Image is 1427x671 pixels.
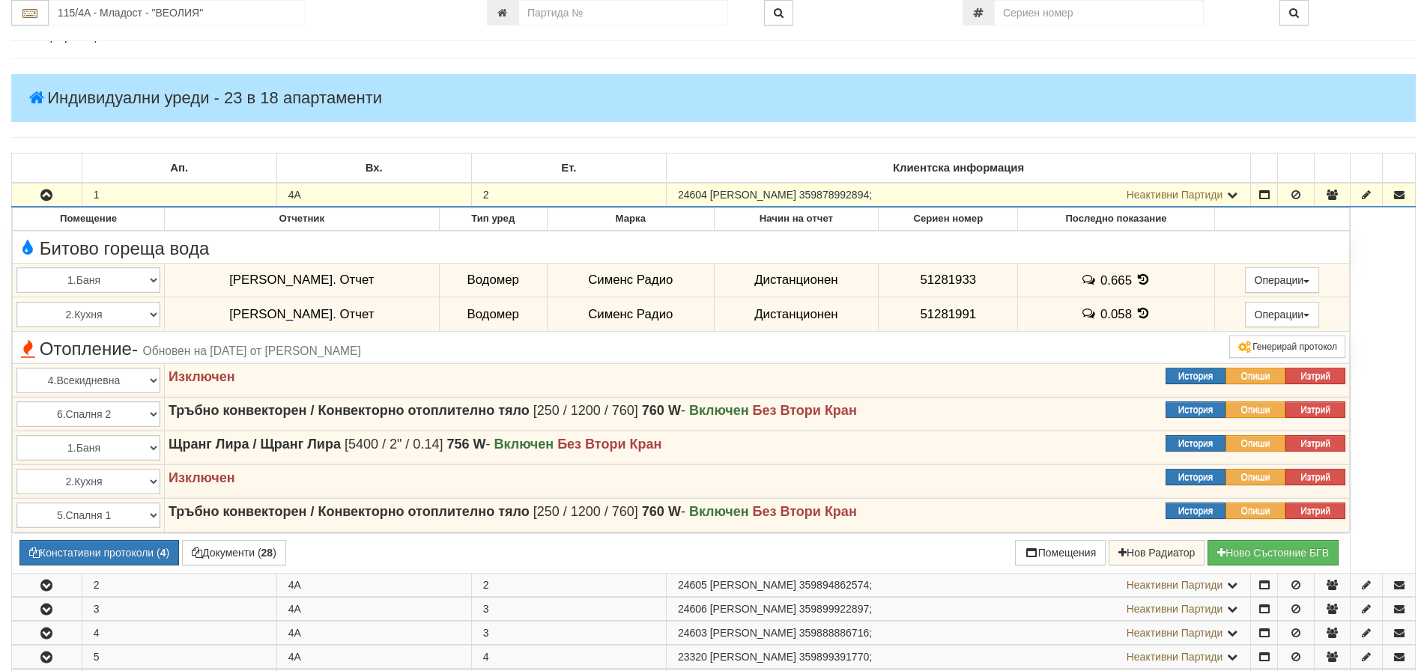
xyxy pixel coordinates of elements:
span: История на показанията [1136,306,1152,321]
h4: Индивидуални уреди - 23 в 18 апартаменти [11,74,1416,122]
button: Помещения [1015,540,1106,565]
strong: Изключен [169,470,235,485]
span: [250 / 1200 / 760] [533,403,638,418]
strong: Без Втори Кран [753,504,857,519]
button: Изтрий [1285,368,1345,384]
span: Отопление [16,339,361,359]
strong: Изключен [169,369,235,384]
span: - [642,403,685,418]
span: 2 [483,189,489,201]
b: Ет. [561,162,576,174]
td: ; [666,597,1250,620]
td: Водомер [439,263,547,297]
span: Партида № [678,627,707,639]
span: Партида № [678,579,707,591]
td: : No sort applied, sorting is disabled [1351,154,1383,183]
td: ; [666,645,1250,668]
b: 4 [160,547,166,559]
td: : No sort applied, sorting is disabled [1314,154,1350,183]
span: - [132,338,138,359]
button: Изтрий [1285,503,1345,519]
span: 0.058 [1100,307,1132,321]
td: ; [666,621,1250,644]
td: Клиентска информация: No sort applied, sorting is disabled [666,154,1250,183]
td: ; [666,573,1250,596]
span: Обновен на [DATE] от [PERSON_NAME] [143,344,361,357]
td: Сименс Радио [547,297,714,332]
td: 1 [82,183,276,207]
button: Опиши [1225,368,1285,384]
span: [PERSON_NAME]. Отчет [229,273,374,287]
button: Документи (28) [182,540,286,565]
button: Нов Радиатор [1109,540,1205,565]
th: Отчетник [165,208,439,231]
span: [5400 / 2" / 0.14] [345,437,443,452]
span: 359878992894 [799,189,869,201]
th: Тип уред [439,208,547,231]
b: 28 [261,547,273,559]
span: 51281933 [920,273,976,287]
button: История [1166,503,1225,519]
span: [PERSON_NAME] [710,651,796,663]
b: Клиентска информация [893,162,1024,174]
span: 359888886716 [799,627,869,639]
strong: Щранг Лира / Щранг Лира [169,437,341,452]
button: Констативни протоколи (4) [19,540,179,565]
strong: 756 W [446,437,485,452]
span: [PERSON_NAME]. Отчет [229,307,374,321]
span: Неактивни Партиди [1127,603,1223,615]
strong: Включен [494,437,554,452]
td: 3 [82,597,276,620]
td: 5 [82,645,276,668]
td: Дистанционен [714,263,879,297]
th: Помещение [13,208,165,231]
span: 3 [483,627,489,639]
strong: 760 W [642,504,681,519]
strong: Включен [689,504,749,519]
span: 4 [483,651,489,663]
td: 2 [82,573,276,596]
span: [250 / 1200 / 760] [533,504,638,519]
span: - [642,504,685,519]
span: Партида № [678,651,707,663]
button: Генерирай протокол [1229,335,1345,358]
td: 4А [276,597,471,620]
span: Неактивни Партиди [1127,627,1223,639]
strong: Без Втори Кран [557,437,661,452]
strong: Тръбно конвекторен / Конвекторно отоплително тяло [169,504,530,519]
span: 3 [483,603,489,615]
span: - [446,437,490,452]
span: 359899922897 [799,603,869,615]
td: Вх.: No sort applied, sorting is disabled [276,154,471,183]
span: История на показанията [1136,273,1152,287]
button: История [1166,368,1225,384]
button: Опиши [1225,401,1285,418]
span: 359899391770 [799,651,869,663]
button: Операции [1245,302,1320,327]
span: Партида № [678,603,707,615]
span: [PERSON_NAME] [710,579,796,591]
button: История [1166,401,1225,418]
span: [PERSON_NAME] [710,189,796,201]
b: Вх. [366,162,383,174]
span: 2 [483,579,489,591]
button: Новo Състояние БГВ [1208,540,1339,565]
th: Последно показание [1018,208,1214,231]
td: 4А [276,183,471,207]
td: Ап.: No sort applied, sorting is disabled [82,154,276,183]
span: 359894862574 [799,579,869,591]
span: История на забележките [1081,273,1100,287]
td: : No sort applied, sorting is disabled [1278,154,1314,183]
td: : No sort applied, sorting is disabled [1251,154,1278,183]
button: История [1166,435,1225,452]
strong: Тръбно конвекторен / Конвекторно отоплително тяло [169,403,530,418]
td: 4А [276,573,471,596]
td: Ет.: No sort applied, sorting is disabled [471,154,666,183]
span: 51281991 [920,307,976,321]
span: Неактивни Партиди [1127,189,1223,201]
th: Марка [547,208,714,231]
span: История на забележките [1081,306,1100,321]
td: Дистанционен [714,297,879,332]
td: : No sort applied, sorting is disabled [12,154,82,183]
td: ; [666,183,1250,207]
